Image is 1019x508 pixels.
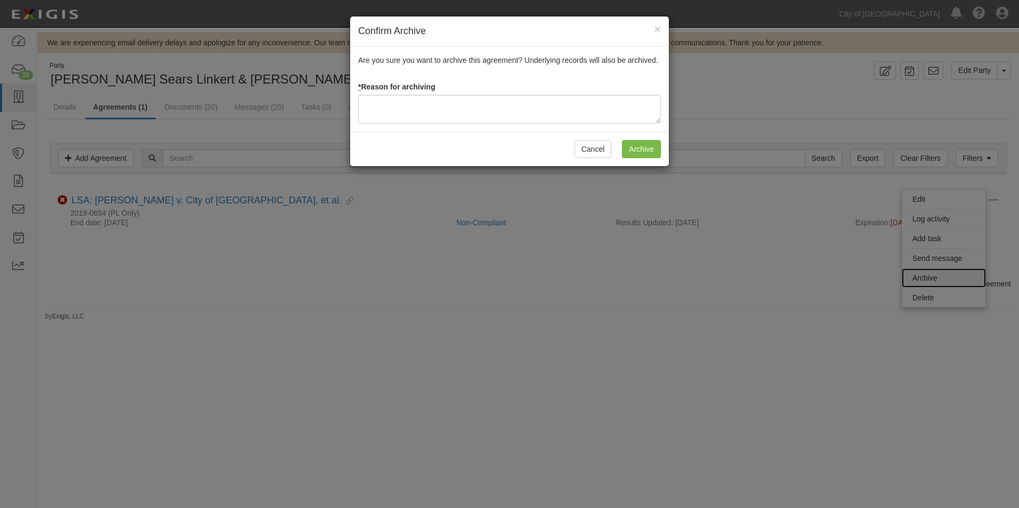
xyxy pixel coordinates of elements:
[358,81,435,92] label: Reason for archiving
[350,47,669,132] div: Are you sure you want to archive this agreement? Underlying records will also be archived.
[654,23,661,35] button: Close
[575,140,612,158] button: Cancel
[358,24,661,38] h4: Confirm Archive
[622,140,661,158] input: Archive
[654,23,661,35] span: ×
[358,83,361,91] abbr: required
